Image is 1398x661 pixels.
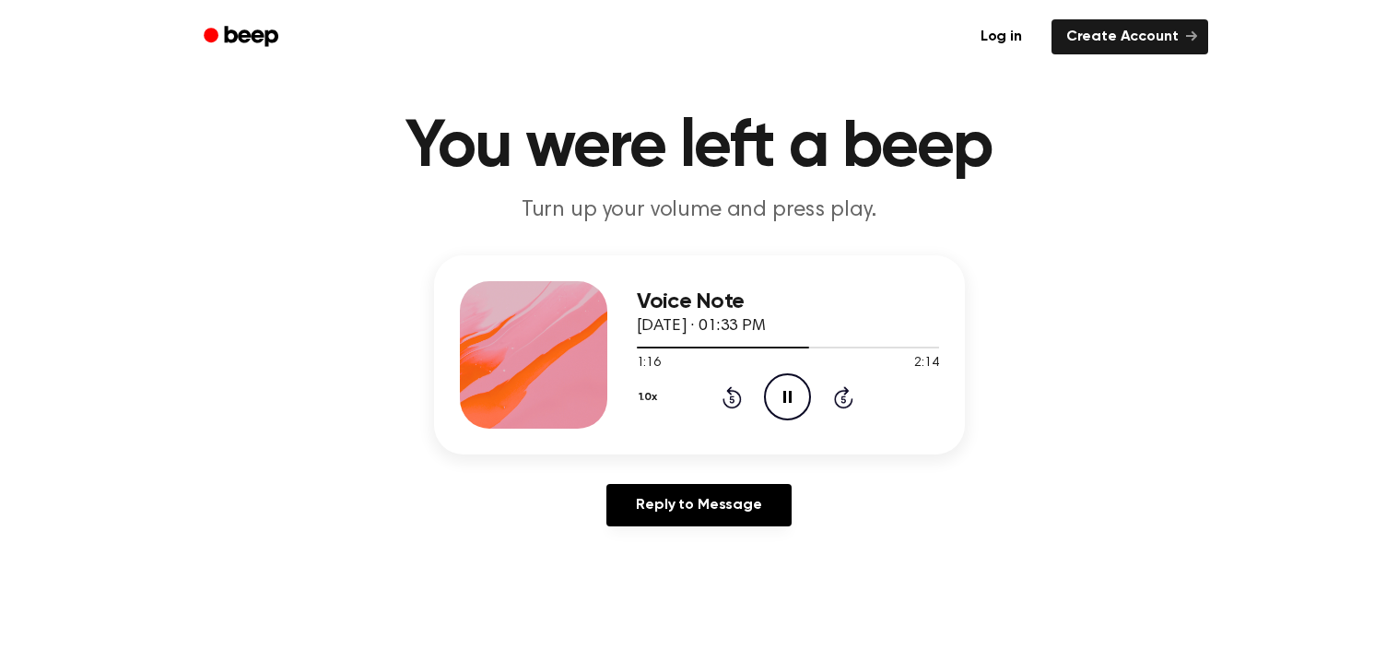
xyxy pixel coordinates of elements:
[914,354,938,373] span: 2:14
[962,16,1040,58] a: Log in
[228,114,1171,181] h1: You were left a beep
[191,19,295,55] a: Beep
[637,289,939,314] h3: Voice Note
[637,354,661,373] span: 1:16
[637,382,664,413] button: 1.0x
[1051,19,1208,54] a: Create Account
[346,195,1053,226] p: Turn up your volume and press play.
[606,484,791,526] a: Reply to Message
[637,318,766,335] span: [DATE] · 01:33 PM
